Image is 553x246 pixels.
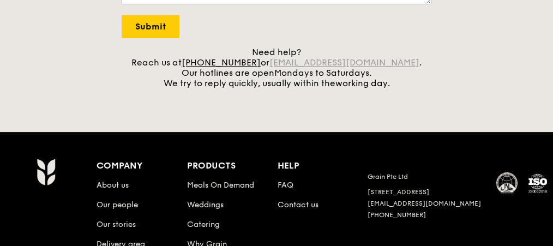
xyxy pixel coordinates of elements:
[335,78,390,88] span: working day.
[274,68,371,78] span: Mondays to Saturdays.
[269,57,419,68] a: [EMAIL_ADDRESS][DOMAIN_NAME]
[122,47,431,88] div: Need help? Reach us at or . Our hotlines are open We try to reply quickly, usually within the
[97,158,187,173] div: Company
[187,220,220,229] a: Catering
[97,181,129,190] a: About us
[368,188,483,196] div: [STREET_ADDRESS]
[278,158,368,173] div: Help
[97,200,138,209] a: Our people
[278,181,293,190] a: FAQ
[368,200,480,207] a: [EMAIL_ADDRESS][DOMAIN_NAME]
[496,172,518,194] img: MUIS Halal Certified
[368,172,483,181] div: Grain Pte Ltd
[187,181,254,190] a: Meals On Demand
[187,158,278,173] div: Products
[37,158,56,185] img: Grain
[278,200,318,209] a: Contact us
[182,57,261,68] a: [PHONE_NUMBER]
[122,15,179,38] input: Submit
[97,220,136,229] a: Our stories
[368,211,426,219] a: [PHONE_NUMBER]
[527,172,549,194] img: ISO Certified
[187,200,224,209] a: Weddings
